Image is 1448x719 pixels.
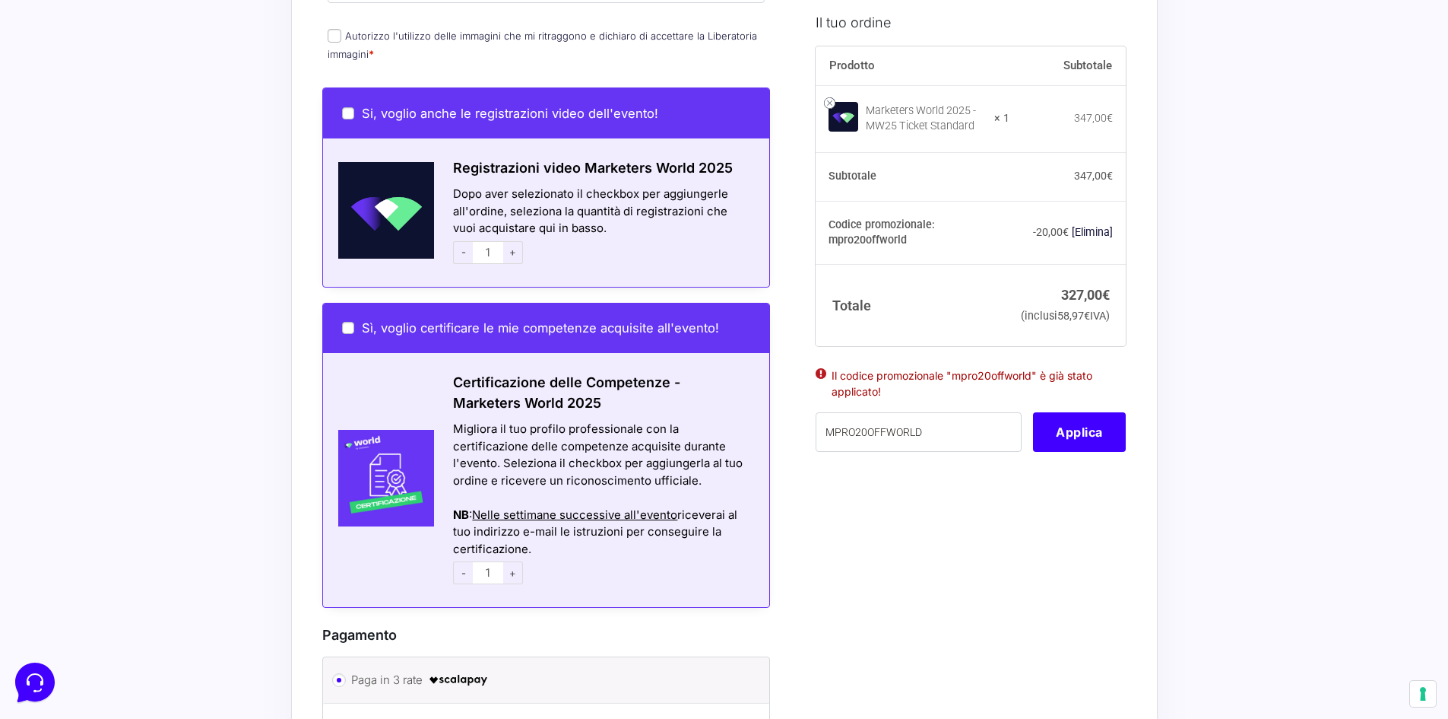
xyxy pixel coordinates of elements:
div: Migliora il tuo profilo professionale con la certificazione delle competenze acquisite durante l'... [453,421,750,489]
input: 1 [473,562,503,584]
span: Inizia una conversazione [99,137,224,149]
span: Nelle settimane successive all'evento [472,507,677,522]
span: Sì, voglio certificare le mie competenze acquisite all'evento! [362,320,719,336]
img: dark [24,85,55,116]
h3: Il tuo ordine [816,11,1126,32]
img: dark [73,85,103,116]
p: Aiuto [234,510,256,523]
div: Dopo aver selezionato il checkbox per aggiungerle all'ordine, seleziona la quantità di registrazi... [434,186,769,268]
span: Le tue conversazioni [24,61,129,73]
span: 58,97 [1057,309,1090,322]
button: Applica [1033,412,1126,451]
label: Autorizzo l'utilizzo delle immagini che mi ritraggono e dichiaro di accettare la Liberatoria imma... [328,30,757,59]
a: Rimuovi il codice promozionale mpro20offworld [1072,226,1113,238]
span: + [503,241,523,264]
span: Si, voglio anche le registrazioni video dell'evento! [362,106,658,121]
input: Coupon [816,412,1022,451]
bdi: 347,00 [1074,170,1113,182]
p: Home [46,510,71,523]
input: Si, voglio anche le registrazioni video dell'evento! [342,107,354,119]
span: + [503,562,523,584]
span: - [453,562,473,584]
iframe: Customerly Messenger Launcher [12,660,58,705]
th: Codice promozionale: mpro20offworld [816,201,1009,265]
span: 20,00 [1036,226,1069,238]
strong: × 1 [994,111,1009,126]
input: Sì, voglio certificare le mie competenze acquisite all'evento! [342,322,354,334]
th: Subtotale [816,152,1009,201]
span: € [1107,112,1113,124]
img: Marketers World 2025 - MW25 Ticket Standard [829,101,858,131]
button: Le tue preferenze relative al consenso per le tecnologie di tracciamento [1410,681,1436,707]
span: Certificazione delle Competenze - Marketers World 2025 [453,374,680,411]
input: 1 [473,241,503,264]
th: Subtotale [1009,46,1126,85]
img: Schermata-2022-04-11-alle-18.28.41.png [323,162,435,259]
strong: NB [453,507,469,522]
span: € [1102,287,1110,303]
h3: Pagamento [322,625,771,645]
span: € [1063,226,1069,238]
label: Paga in 3 rate [351,669,737,692]
small: (inclusi IVA) [1021,309,1110,322]
button: Aiuto [198,488,292,523]
button: Inizia una conversazione [24,128,280,158]
span: - [453,241,473,264]
th: Prodotto [816,46,1009,85]
button: Messaggi [106,488,199,523]
td: - [1009,201,1126,265]
div: Azioni del messaggio [453,489,750,507]
div: : riceverai al tuo indirizzo e-mail le istruzioni per conseguire la certificazione. [453,507,750,558]
p: Messaggi [131,510,173,523]
img: scalapay-logo-black.png [428,671,489,689]
img: dark [49,85,79,116]
bdi: 327,00 [1061,287,1110,303]
span: Trova una risposta [24,189,119,201]
span: € [1107,170,1113,182]
span: € [1084,309,1090,322]
li: Il codice promozionale "mpro20offworld" è già stato applicato! [832,367,1110,399]
input: Cerca un articolo... [34,221,249,237]
bdi: 347,00 [1074,112,1113,124]
a: Apri Centro Assistenza [162,189,280,201]
th: Totale [816,264,1009,345]
h2: Ciao da Marketers 👋 [12,12,255,37]
span: Registrazioni video Marketers World 2025 [453,160,733,176]
div: Marketers World 2025 - MW25 Ticket Standard [866,103,984,134]
img: Certificazione-MW24-300x300-1.jpg [323,430,435,527]
button: Home [12,488,106,523]
input: Autorizzo l'utilizzo delle immagini che mi ritraggono e dichiaro di accettare la Liberatoria imma... [328,29,341,43]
